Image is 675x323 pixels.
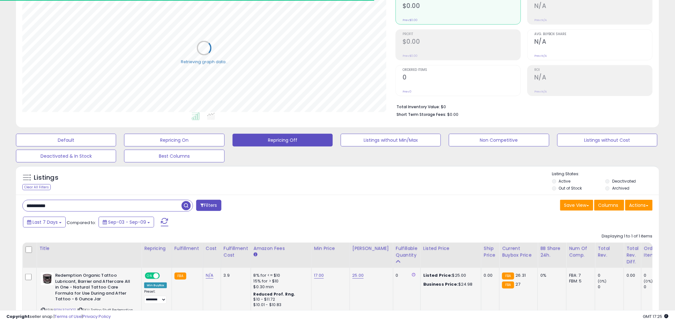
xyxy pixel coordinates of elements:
small: Prev: N/A [534,54,547,58]
h2: N/A [534,2,652,11]
div: Cost [206,245,218,252]
button: Listings without Min/Max [341,134,441,146]
a: Privacy Policy [83,313,111,319]
label: Deactivated [612,178,636,184]
div: Ordered Items [644,245,667,259]
h2: N/A [534,74,652,82]
div: Fulfillable Quantity [396,245,418,259]
div: BB Share 24h. [540,245,564,259]
button: Sep-03 - Sep-09 [99,217,154,228]
button: Deactivated & In Stock [16,150,116,162]
span: ROI [534,68,652,72]
h2: 0 [403,74,521,82]
div: 8% for <= $10 [254,273,307,278]
div: 0% [540,273,561,278]
small: Prev: $0.00 [403,54,418,58]
div: FBA: 7 [569,273,590,278]
div: $10 - $11.72 [254,297,307,302]
div: 0 [644,284,670,290]
b: Reduced Prof. Rng. [254,291,295,297]
small: Amazon Fees. [254,252,257,258]
b: Total Inventory Value: [397,104,440,109]
div: Listed Price [423,245,478,252]
button: Best Columns [124,150,224,162]
div: Current Buybox Price [502,245,535,259]
small: Prev: 0 [403,90,412,94]
div: FBM: 5 [569,278,590,284]
span: Profit [403,33,521,36]
a: 17.00 [314,272,324,279]
div: 0 [396,273,416,278]
div: $10.01 - $10.83 [254,302,307,308]
div: 3.9 [224,273,246,278]
div: Retrieving graph data.. [181,59,227,65]
span: Columns [598,202,619,208]
div: [PERSON_NAME] [352,245,390,252]
div: Amazon Fees [254,245,309,252]
small: (0%) [598,279,607,284]
div: Total Rev. [598,245,621,259]
button: Columns [594,200,624,211]
li: $0 [397,102,648,110]
div: 0 [598,284,624,290]
span: 26.31 [516,272,526,278]
small: FBA [502,282,514,289]
div: 0.00 [627,273,636,278]
strong: Copyright [6,313,30,319]
span: 2025-09-17 17:25 GMT [643,313,669,319]
button: Last 7 Days [23,217,66,228]
b: Redemption Organic Tattoo Lubricant, Barrier and Aftercare All in One - Natural Tattoo Care Formu... [55,273,133,304]
p: Listing States: [552,171,659,177]
h2: $0.00 [403,38,521,47]
label: Out of Stock [559,185,582,191]
div: Clear All Filters [22,184,51,190]
img: 41MSrttZPVS._SL40_.jpg [41,273,54,285]
div: Fulfillment [174,245,200,252]
h2: N/A [534,38,652,47]
small: Prev: $0.00 [403,18,418,22]
div: Num of Comp. [569,245,592,259]
button: Repricing Off [233,134,333,146]
div: Displaying 1 to 1 of 1 items [602,233,653,239]
small: (0%) [644,279,653,284]
h2: $0.00 [403,2,521,11]
h5: Listings [34,173,58,182]
a: B01N32YOQ7 [54,307,76,313]
small: Prev: N/A [534,18,547,22]
span: | SKU: Tattoo Stuff Redemption 6oz 2nd ASIN [41,307,133,317]
div: $0.30 min [254,284,307,290]
label: Archived [612,185,629,191]
button: Repricing On [124,134,224,146]
div: Repricing [144,245,169,252]
b: Business Price: [423,281,458,287]
small: FBA [174,273,186,280]
div: seller snap | | [6,314,111,320]
a: 25.00 [352,272,364,279]
span: OFF [159,273,169,279]
b: Short Term Storage Fees: [397,112,446,117]
span: Ordered Items [403,68,521,72]
span: 27 [516,281,521,287]
div: 15% for > $10 [254,278,307,284]
div: $24.98 [423,282,476,287]
span: Compared to: [67,220,96,226]
a: N/A [206,272,213,279]
div: 0 [644,273,670,278]
span: ON [145,273,153,279]
label: Active [559,178,571,184]
div: Total Rev. Diff. [627,245,639,265]
div: Title [39,245,139,252]
span: Sep-03 - Sep-09 [108,219,146,225]
button: Default [16,134,116,146]
b: Listed Price: [423,272,452,278]
button: Filters [196,200,221,211]
div: Win BuyBox [144,282,167,288]
span: Avg. Buybox Share [534,33,652,36]
div: Fulfillment Cost [224,245,248,259]
div: 0.00 [484,273,494,278]
div: Ship Price [484,245,497,259]
a: Terms of Use [55,313,82,319]
small: FBA [502,273,514,280]
button: Save View [560,200,593,211]
div: Preset: [144,289,167,304]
